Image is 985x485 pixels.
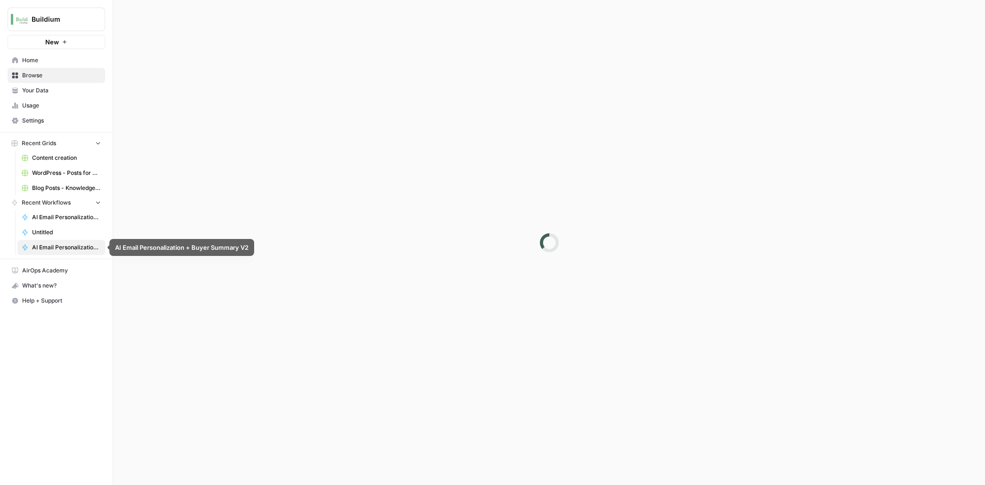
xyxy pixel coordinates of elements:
[8,35,105,49] button: New
[17,240,105,255] a: AI Email Personalization + Buyer Summary V2
[32,243,101,252] span: AI Email Personalization + Buyer Summary V2
[22,139,56,148] span: Recent Grids
[8,83,105,98] a: Your Data
[8,279,105,293] div: What's new?
[8,98,105,113] a: Usage
[32,228,101,237] span: Untitled
[22,101,101,110] span: Usage
[22,56,101,65] span: Home
[17,225,105,240] a: Untitled
[32,15,89,24] span: Buildium
[32,213,101,222] span: AI Email Personalization + Buyer Summary
[8,8,105,31] button: Workspace: Buildium
[17,181,105,196] a: Blog Posts - Knowledge Base.csv
[8,278,105,293] button: What's new?
[32,184,101,192] span: Blog Posts - Knowledge Base.csv
[17,165,105,181] a: WordPress - Posts for Knowledge base
[17,210,105,225] a: AI Email Personalization + Buyer Summary
[8,196,105,210] button: Recent Workflows
[8,53,105,68] a: Home
[22,198,71,207] span: Recent Workflows
[11,11,28,28] img: Buildium Logo
[22,86,101,95] span: Your Data
[32,154,101,162] span: Content creation
[8,136,105,150] button: Recent Grids
[8,263,105,278] a: AirOps Academy
[22,296,101,305] span: Help + Support
[8,68,105,83] a: Browse
[8,293,105,308] button: Help + Support
[17,150,105,165] a: Content creation
[8,113,105,128] a: Settings
[32,169,101,177] span: WordPress - Posts for Knowledge base
[22,116,101,125] span: Settings
[22,266,101,275] span: AirOps Academy
[22,71,101,80] span: Browse
[45,37,59,47] span: New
